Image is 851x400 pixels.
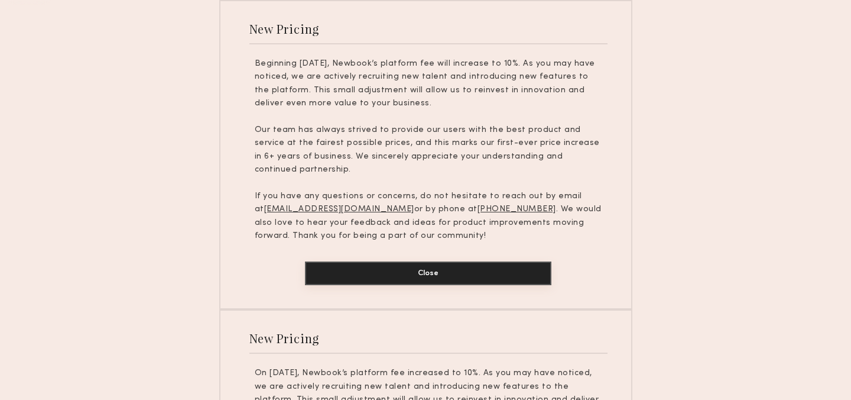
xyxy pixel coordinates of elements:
div: New Pricing [249,21,320,37]
u: [PHONE_NUMBER] [478,205,556,213]
div: New Pricing [249,330,320,346]
p: If you have any questions or concerns, do not hesitate to reach out by email at or by phone at . ... [255,190,602,243]
button: Close [305,262,551,285]
u: [EMAIL_ADDRESS][DOMAIN_NAME] [264,205,414,213]
p: Our team has always strived to provide our users with the best product and service at the fairest... [255,124,602,177]
p: Beginning [DATE], Newbook’s platform fee will increase to 10%. As you may have noticed, we are ac... [255,57,602,111]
